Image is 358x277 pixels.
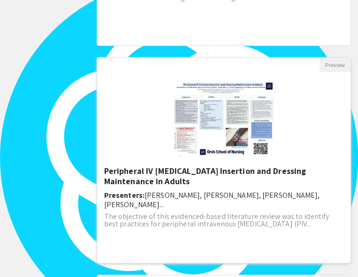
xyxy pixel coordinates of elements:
p: The objective of this evidenced-based literature review was to identify best practices for periph... [104,213,343,228]
img: <p>Peripheral IV Catheter Insertion and Dressing Maintenance in Adults</p> [164,72,283,166]
iframe: Chat [7,235,40,270]
h6: Presenters: [104,191,343,209]
button: Preview [320,58,350,72]
div: Open Presentation <p>Peripheral IV Catheter Insertion and Dressing Maintenance in Adults</p> [97,57,351,263]
h5: Peripheral IV [MEDICAL_DATA] Insertion and Dressing Maintenance in Adults [104,166,343,186]
span: [PERSON_NAME], [PERSON_NAME], [PERSON_NAME], [PERSON_NAME]... [104,190,320,209]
